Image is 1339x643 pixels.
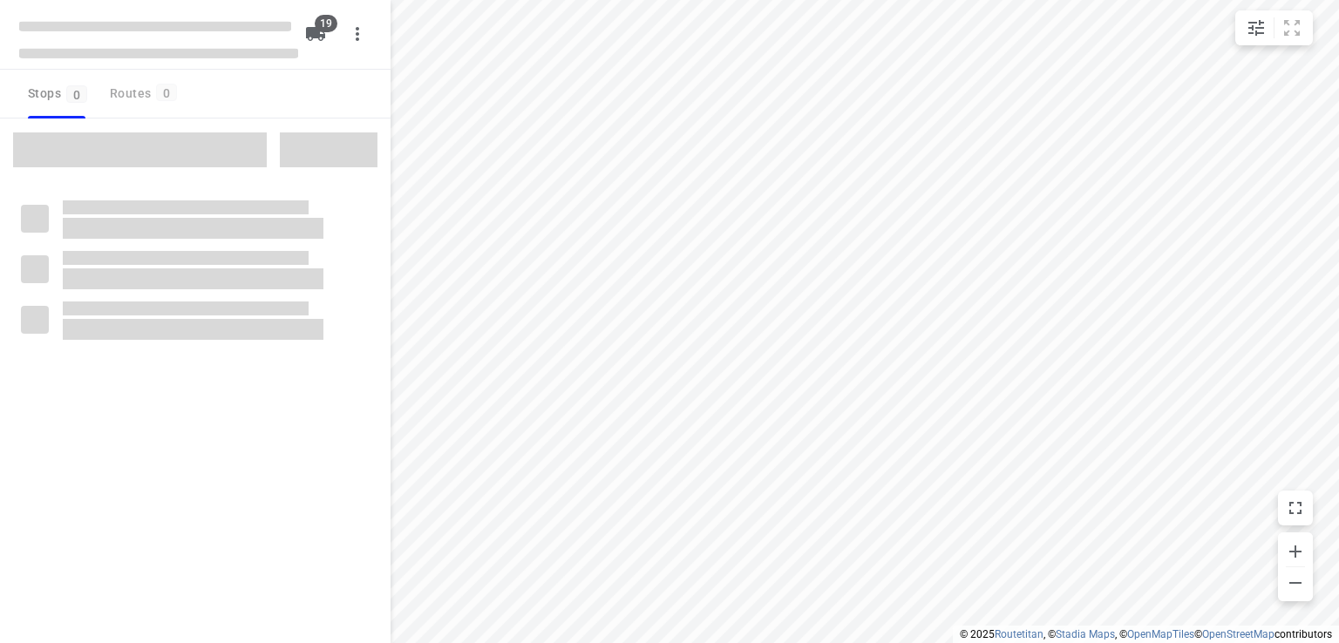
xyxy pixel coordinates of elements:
button: Map settings [1239,10,1274,45]
a: OpenStreetMap [1202,628,1274,640]
div: small contained button group [1235,10,1313,45]
a: Routetitan [995,628,1043,640]
a: Stadia Maps [1056,628,1115,640]
li: © 2025 , © , © © contributors [960,628,1332,640]
a: OpenMapTiles [1127,628,1194,640]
